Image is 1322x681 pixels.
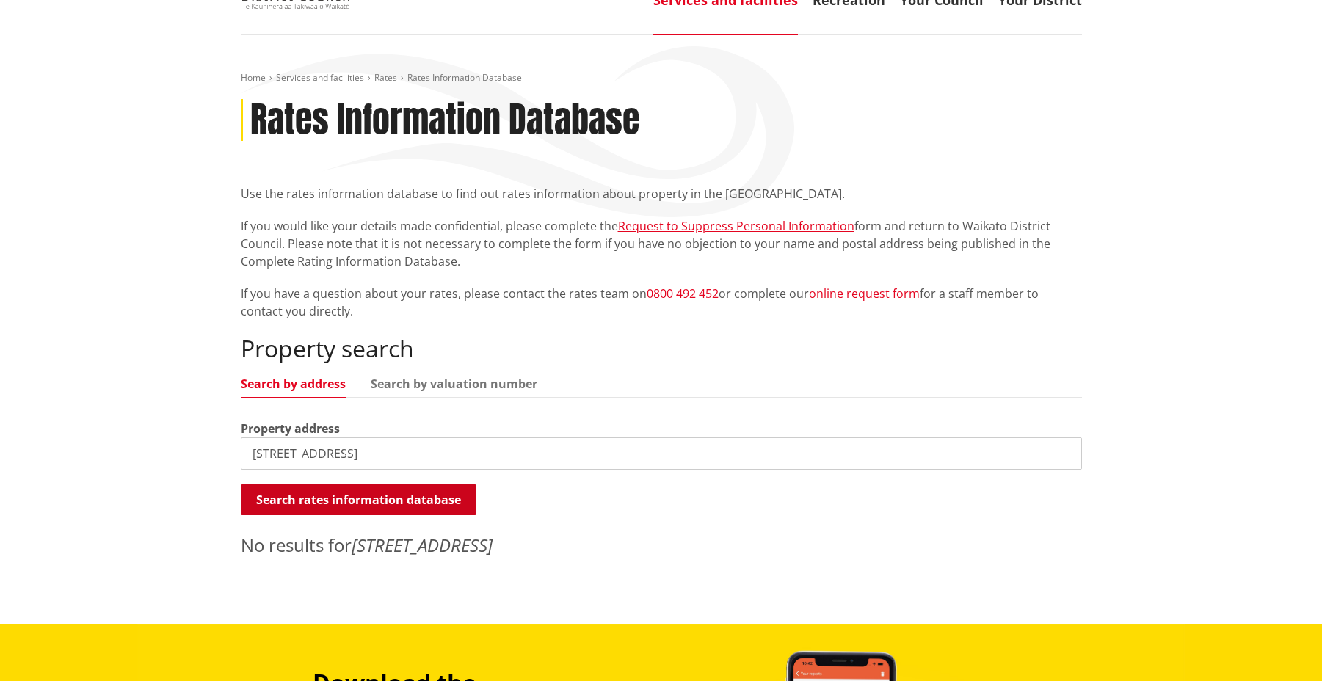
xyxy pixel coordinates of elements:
[371,378,537,390] a: Search by valuation number
[241,420,340,437] label: Property address
[241,217,1082,270] p: If you would like your details made confidential, please complete the form and return to Waikato ...
[352,533,493,557] em: [STREET_ADDRESS]
[809,285,920,302] a: online request form
[241,285,1082,320] p: If you have a question about your rates, please contact the rates team on or complete our for a s...
[241,72,1082,84] nav: breadcrumb
[241,71,266,84] a: Home
[276,71,364,84] a: Services and facilities
[241,335,1082,363] h2: Property search
[241,185,1082,203] p: Use the rates information database to find out rates information about property in the [GEOGRAPHI...
[241,532,1082,558] p: No results for
[241,437,1082,470] input: e.g. Duke Street NGARUAWAHIA
[241,378,346,390] a: Search by address
[618,218,854,234] a: Request to Suppress Personal Information
[250,99,639,142] h1: Rates Information Database
[374,71,397,84] a: Rates
[407,71,522,84] span: Rates Information Database
[241,484,476,515] button: Search rates information database
[1254,619,1307,672] iframe: Messenger Launcher
[647,285,719,302] a: 0800 492 452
